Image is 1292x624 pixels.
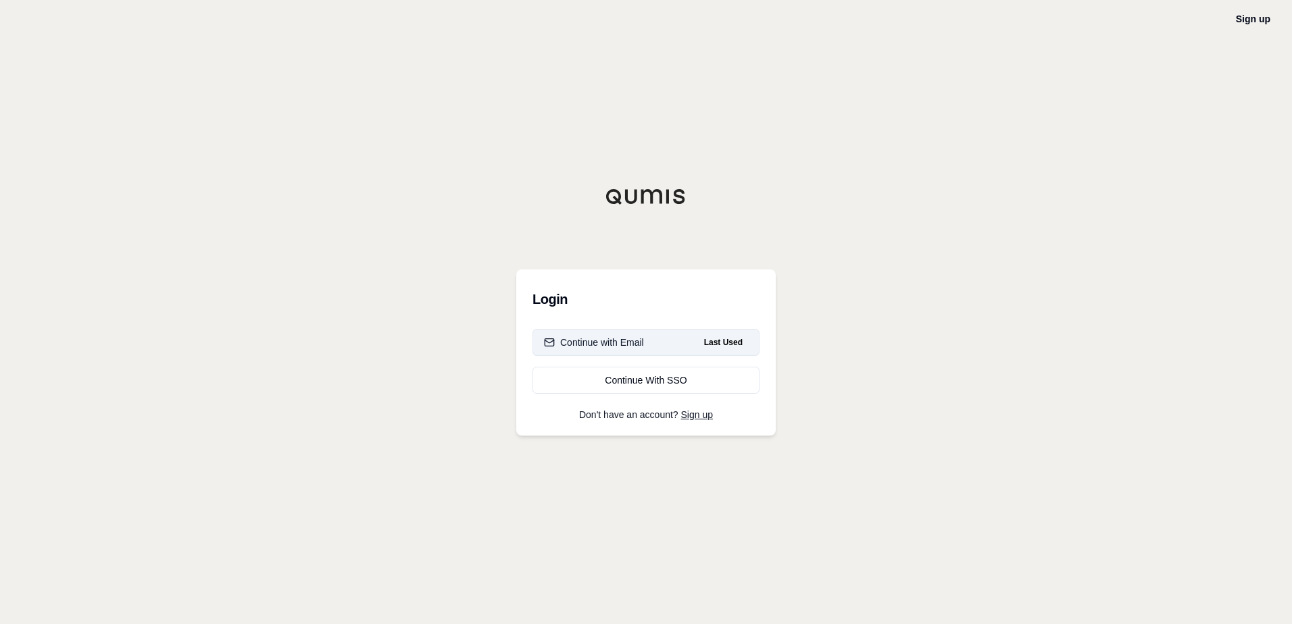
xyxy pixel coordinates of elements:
[532,367,760,394] a: Continue With SSO
[532,410,760,419] p: Don't have an account?
[699,334,748,350] span: Last Used
[544,373,748,387] div: Continue With SSO
[532,329,760,356] button: Continue with EmailLast Used
[532,286,760,313] h3: Login
[605,188,687,205] img: Qumis
[1236,14,1270,24] a: Sign up
[544,336,644,349] div: Continue with Email
[681,409,713,420] a: Sign up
